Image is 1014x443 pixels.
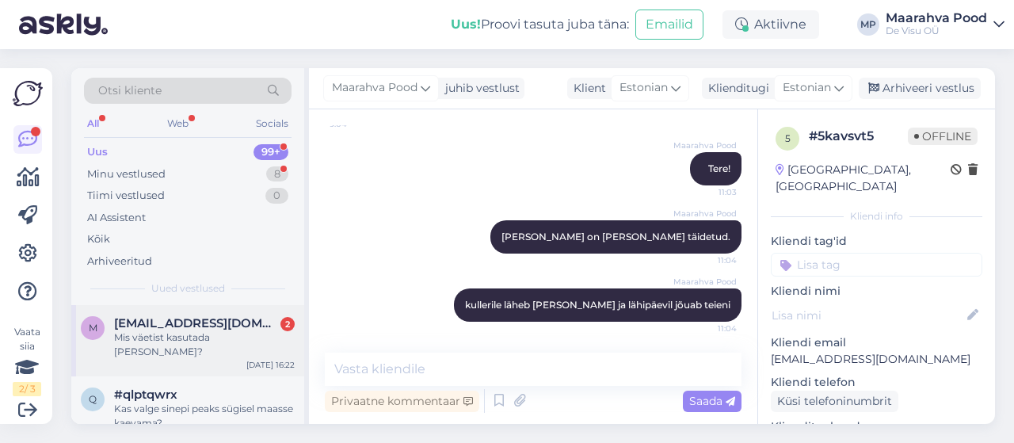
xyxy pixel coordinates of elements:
span: Maarahva Pood [673,208,737,220]
span: q [89,393,97,405]
div: Proovi tasuta juba täna: [451,15,629,34]
div: Kliendi info [771,209,982,223]
div: Minu vestlused [87,166,166,182]
span: 11:04 [677,323,737,334]
span: Maarahva Pood [673,139,737,151]
div: Küsi telefoninumbrit [771,391,898,412]
span: kullerile läheb [PERSON_NAME] ja lähipäevil jõuab teieni [465,299,730,311]
span: Estonian [619,79,668,97]
div: Vaata siia [13,325,41,396]
div: 8 [266,166,288,182]
b: Uus! [451,17,481,32]
div: 0 [265,188,288,204]
span: 11:03 [677,186,737,198]
span: Uued vestlused [151,281,225,296]
img: Askly Logo [13,81,43,106]
div: Mis väetist kasutada [PERSON_NAME]? [114,330,295,359]
span: Offline [908,128,978,145]
div: 2 / 3 [13,382,41,396]
div: Arhiveeritud [87,254,152,269]
div: 2 [280,317,295,331]
input: Lisa tag [771,253,982,277]
span: 5 [785,132,791,144]
span: maieuus@gmail.com [114,316,279,330]
div: juhib vestlust [439,80,520,97]
div: Privaatne kommentaar [325,391,479,412]
div: MP [857,13,879,36]
span: m [89,322,97,334]
div: Socials [253,113,292,134]
div: Uus [87,144,108,160]
div: # 5kavsvt5 [809,127,908,146]
span: Saada [689,394,735,408]
div: AI Assistent [87,210,146,226]
div: Kõik [87,231,110,247]
div: Web [164,113,192,134]
input: Lisa nimi [772,307,964,324]
span: Otsi kliente [98,82,162,99]
span: Maarahva Pood [673,276,737,288]
button: Emailid [635,10,703,40]
span: Maarahva Pood [332,79,417,97]
a: Maarahva PoodDe Visu OÜ [886,12,1004,37]
p: [EMAIL_ADDRESS][DOMAIN_NAME] [771,351,982,368]
div: 99+ [253,144,288,160]
p: Kliendi telefon [771,374,982,391]
div: Kas valge sinepi peaks sügisel maasse kaevama? [114,402,295,430]
div: [GEOGRAPHIC_DATA], [GEOGRAPHIC_DATA] [776,162,951,195]
p: Klienditeekond [771,418,982,435]
p: Kliendi nimi [771,283,982,300]
span: #qlptqwrx [114,388,177,402]
p: Kliendi email [771,334,982,351]
div: Maarahva Pood [886,12,987,25]
div: Arhiveeri vestlus [859,78,981,99]
span: Estonian [783,79,831,97]
span: [PERSON_NAME] on [PERSON_NAME] täidetud. [501,231,730,243]
div: [DATE] 16:22 [246,359,295,371]
div: Tiimi vestlused [87,188,165,204]
span: Tere! [708,162,730,174]
div: All [84,113,102,134]
p: Kliendi tag'id [771,233,982,250]
span: 11:04 [677,254,737,266]
div: Aktiivne [722,10,819,39]
div: De Visu OÜ [886,25,987,37]
div: Klient [567,80,606,97]
div: Klienditugi [702,80,769,97]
